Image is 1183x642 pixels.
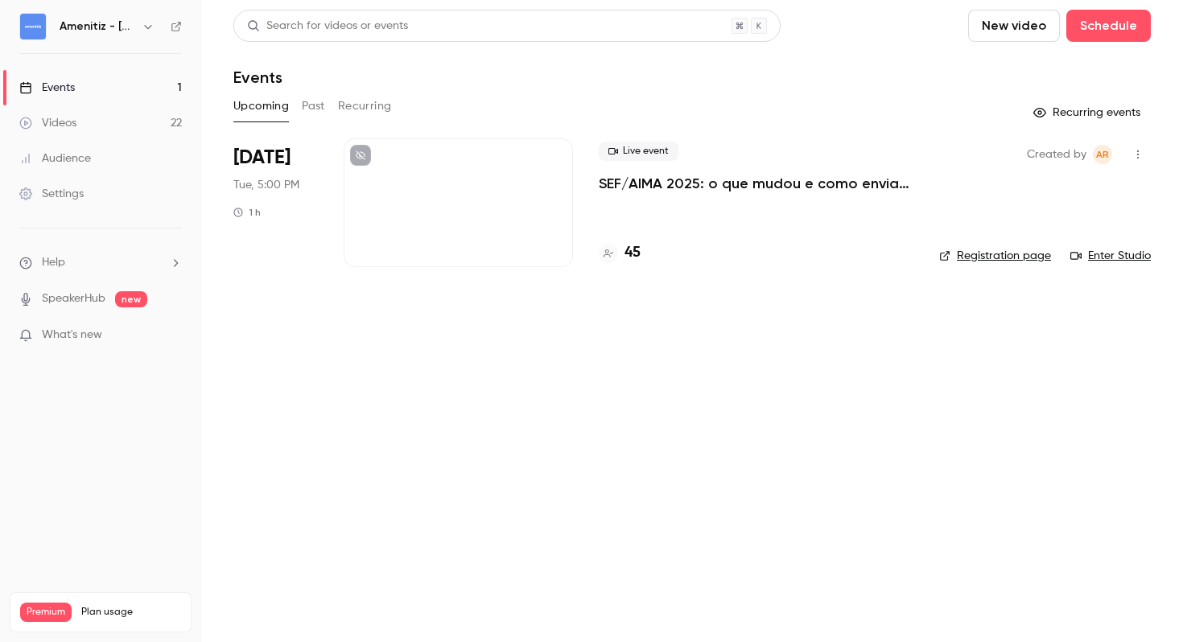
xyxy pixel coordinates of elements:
[42,327,102,344] span: What's new
[1027,145,1086,164] span: Created by
[20,14,46,39] img: Amenitiz - Portugal 🇵🇹
[624,242,641,264] h4: 45
[115,291,147,307] span: new
[599,174,913,193] a: SEF/AIMA 2025: o que mudou e como enviar dados corretamente
[233,206,261,219] div: 1 h
[19,186,84,202] div: Settings
[233,68,282,87] h1: Events
[19,150,91,167] div: Audience
[302,93,325,119] button: Past
[1066,10,1151,42] button: Schedule
[599,142,678,161] span: Live event
[233,138,318,267] div: Sep 16 Tue, 5:00 PM (Europe/Madrid)
[233,93,289,119] button: Upcoming
[1096,145,1109,164] span: AR
[233,145,291,171] span: [DATE]
[42,290,105,307] a: SpeakerHub
[60,19,135,35] h6: Amenitiz - [GEOGRAPHIC_DATA] 🇵🇹
[20,603,72,622] span: Premium
[19,254,182,271] li: help-dropdown-opener
[1026,100,1151,126] button: Recurring events
[19,80,75,96] div: Events
[233,177,299,193] span: Tue, 5:00 PM
[247,18,408,35] div: Search for videos or events
[81,606,181,619] span: Plan usage
[163,328,182,343] iframe: Noticeable Trigger
[42,254,65,271] span: Help
[1070,248,1151,264] a: Enter Studio
[19,115,76,131] div: Videos
[968,10,1060,42] button: New video
[1093,145,1112,164] span: Alessia Riolo
[338,93,392,119] button: Recurring
[939,248,1051,264] a: Registration page
[599,242,641,264] a: 45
